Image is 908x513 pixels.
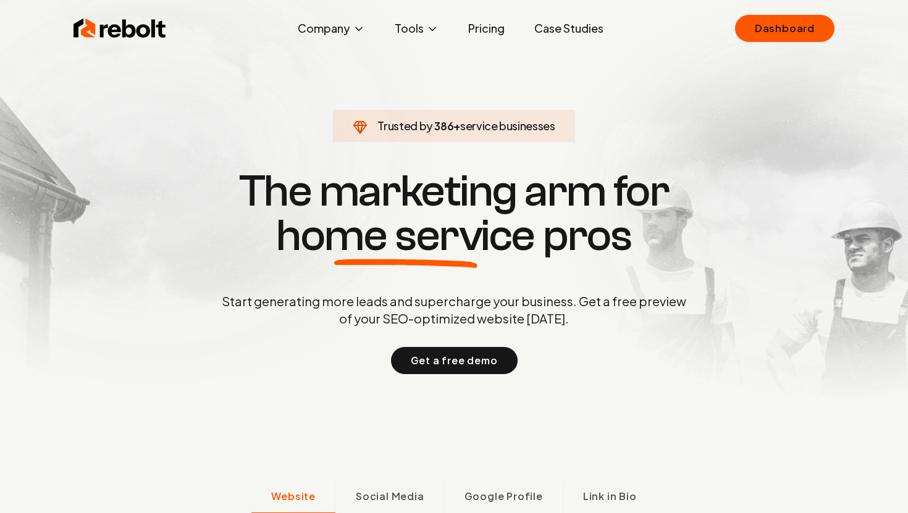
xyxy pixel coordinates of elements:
a: Dashboard [735,15,834,42]
span: 386 [434,117,453,135]
button: Tools [385,16,448,41]
img: Rebolt Logo [74,16,166,41]
span: Website [271,489,316,504]
button: Company [288,16,375,41]
span: + [453,119,460,133]
a: Pricing [458,16,515,41]
p: Start generating more leads and supercharge your business. Get a free preview of your SEO-optimiz... [219,293,689,327]
span: Trusted by [377,119,432,133]
span: service businesses [460,119,555,133]
button: Get a free demo [391,347,518,374]
h1: The marketing arm for pros [158,169,750,258]
span: home service [276,214,535,258]
a: Case Studies [524,16,613,41]
span: Social Media [356,489,424,504]
span: Link in Bio [583,489,637,504]
span: Google Profile [465,489,543,504]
